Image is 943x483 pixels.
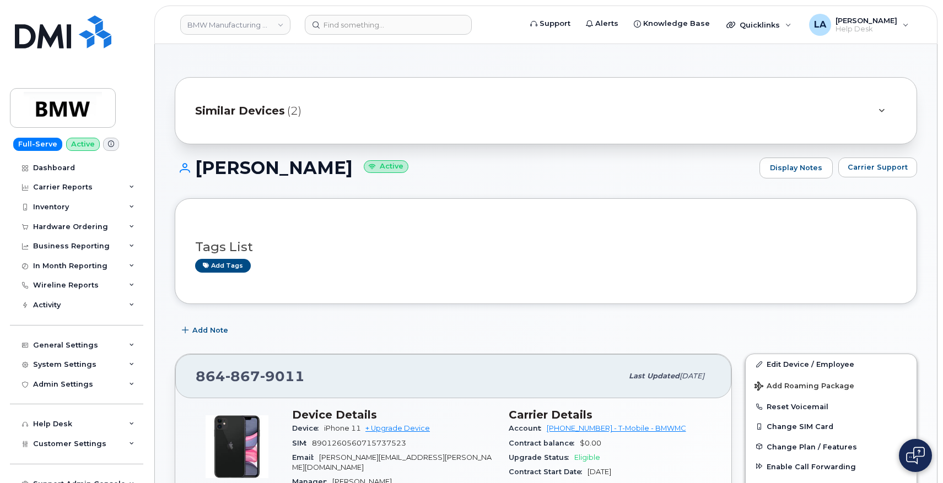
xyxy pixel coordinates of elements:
[195,259,251,273] a: Add tags
[509,468,588,476] span: Contract Start Date
[292,439,312,447] span: SIM
[547,424,686,432] a: [PHONE_NUMBER] - T-Mobile - BMWMC
[746,457,917,476] button: Enable Call Forwarding
[746,416,917,436] button: Change SIM Card
[746,374,917,397] button: Add Roaming Package
[365,424,430,432] a: + Upgrade Device
[906,447,925,464] img: Open chat
[287,103,301,119] span: (2)
[195,240,897,254] h3: Tags List
[580,439,601,447] span: $0.00
[292,453,492,471] span: [PERSON_NAME][EMAIL_ADDRESS][PERSON_NAME][DOMAIN_NAME]
[755,382,854,392] span: Add Roaming Package
[324,424,361,432] span: iPhone 11
[767,462,856,470] span: Enable Call Forwarding
[260,368,305,384] span: 9011
[746,397,917,416] button: Reset Voicemail
[192,325,228,335] span: Add Note
[312,439,406,447] span: 8901260560715737523
[364,160,408,173] small: Active
[292,408,495,421] h3: Device Details
[746,437,917,457] button: Change Plan / Features
[175,158,754,177] h1: [PERSON_NAME]
[204,414,270,480] img: iPhone_11.jpg
[196,368,305,384] span: 864
[509,453,574,462] span: Upgrade Status
[175,321,238,340] button: Add Note
[225,368,260,384] span: 867
[509,424,547,432] span: Account
[767,442,857,451] span: Change Plan / Features
[195,103,285,119] span: Similar Devices
[588,468,611,476] span: [DATE]
[629,372,680,380] span: Last updated
[759,158,833,178] a: Display Notes
[848,162,908,172] span: Carrier Support
[509,408,712,421] h3: Carrier Details
[746,354,917,374] a: Edit Device / Employee
[680,372,704,380] span: [DATE]
[292,424,324,432] span: Device
[292,453,319,462] span: Email
[509,439,580,447] span: Contract balance
[838,158,917,177] button: Carrier Support
[574,453,600,462] span: Eligible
